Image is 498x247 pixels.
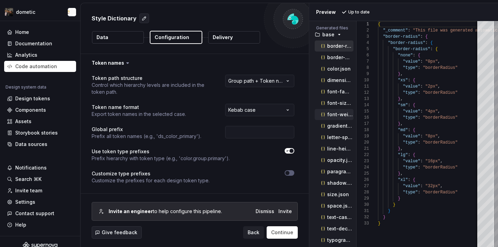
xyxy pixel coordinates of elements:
[4,93,76,104] a: Design tokens
[413,128,415,132] span: {
[243,226,264,239] button: Back
[312,31,353,38] button: base
[256,208,274,215] button: Dismiss
[423,115,458,120] span: "borderRadius"
[357,189,369,195] div: 28
[418,65,420,70] span: :
[92,75,213,82] p: Token path structure
[15,29,29,36] div: Home
[327,226,353,231] p: text-decoration.json
[420,109,423,114] span: :
[15,40,52,47] div: Documentation
[400,72,403,76] span: ,
[425,134,437,139] span: "8px"
[420,59,423,64] span: :
[315,145,353,153] button: line-height.json
[92,31,144,44] button: Data
[400,97,403,101] span: ,
[315,88,353,95] button: font-family.json
[357,171,369,177] div: 25
[357,83,369,90] div: 11
[403,184,420,189] span: "value"
[437,84,440,89] span: ,
[92,82,213,95] p: Control which hierarchy levels are included in the token path.
[357,21,369,27] div: 1
[408,103,410,108] span: :
[423,165,458,170] span: "borderRadius"
[357,139,369,146] div: 20
[357,58,369,65] div: 7
[418,190,420,195] span: :
[418,115,420,120] span: :
[398,97,400,101] span: }
[315,76,353,84] button: dimension.json
[357,152,369,158] div: 22
[403,140,418,145] span: "type"
[267,226,298,239] button: Continue
[316,25,349,31] p: Generated files
[4,208,76,219] button: Contact support
[271,229,293,236] span: Continue
[278,208,292,215] button: Invite
[398,128,408,132] span: "md"
[327,146,353,152] p: line-height.json
[357,71,369,77] div: 9
[437,109,440,114] span: ,
[15,63,57,70] div: Code automation
[398,72,400,76] span: }
[92,111,186,118] p: Export token names in the selected case.
[357,127,369,133] div: 18
[327,43,353,49] p: border-radius.json
[398,196,400,201] span: }
[425,59,437,64] span: "0px"
[92,170,210,177] p: Customize type prefixes
[403,90,418,95] span: "type"
[357,121,369,127] div: 17
[423,90,458,95] span: "borderRadius"
[92,155,230,162] p: Prefix hierarchy with token type (e.g., 'color.group.primary').
[92,126,201,133] p: Global prefix
[68,8,76,16] img: Nikki Craciun
[327,157,353,163] p: opacity.json
[92,177,210,184] p: Customize the prefixes for each design token type.
[418,90,420,95] span: :
[357,65,369,71] div: 8
[418,53,420,58] span: {
[5,8,13,16] img: 6406f678-1b55-468d-98ac-69dd53595fce.png
[327,214,353,220] p: text-case.json
[403,134,420,139] span: "value"
[4,104,76,116] a: Components
[398,153,408,157] span: "lg"
[315,236,353,244] button: typography.json
[413,78,415,83] span: {
[437,59,440,64] span: ,
[4,174,76,185] button: Search ⌘K
[430,40,433,45] span: {
[4,38,76,49] a: Documentation
[109,208,222,215] div: to help configure this pipeline.
[408,153,410,157] span: :
[327,77,353,83] p: dimension.json
[403,159,420,164] span: "value"
[315,202,353,210] button: space.json
[327,66,351,72] p: color.json
[440,159,443,164] span: ,
[357,183,369,189] div: 27
[357,214,369,220] div: 32
[403,59,420,64] span: "value"
[423,140,458,145] span: "borderRadius"
[408,28,410,33] span: :
[92,226,142,239] button: Give feedback
[357,202,369,208] div: 30
[413,103,415,108] span: {
[403,65,418,70] span: "type"
[425,84,437,89] span: "2px"
[16,9,35,16] div: dometic
[435,47,437,52] span: {
[408,177,410,182] span: :
[408,78,410,83] span: :
[15,199,35,205] div: Settings
[357,146,369,152] div: 21
[378,221,380,226] span: }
